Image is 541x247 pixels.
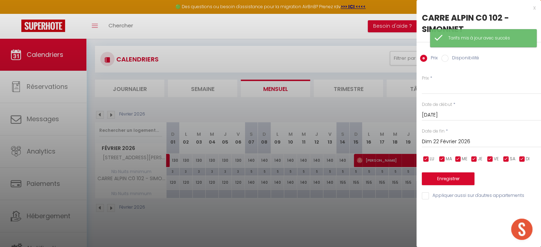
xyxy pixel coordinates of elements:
[422,12,536,35] div: CARRE ALPIN C0 102 - SIMONNET
[526,156,530,162] span: DI
[422,128,445,135] label: Date de fin
[446,156,452,162] span: MA
[422,75,429,82] label: Prix
[462,156,467,162] span: ME
[494,156,499,162] span: VE
[422,172,474,185] button: Enregistrer
[511,219,532,240] div: Ouvrir le chat
[449,55,479,63] label: Disponibilité
[448,35,529,42] div: Tarifs mis à jour avec succès
[510,156,515,162] span: SA
[427,55,438,63] label: Prix
[417,4,536,12] div: x
[478,156,482,162] span: JE
[422,101,452,108] label: Date de début
[430,156,434,162] span: LU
